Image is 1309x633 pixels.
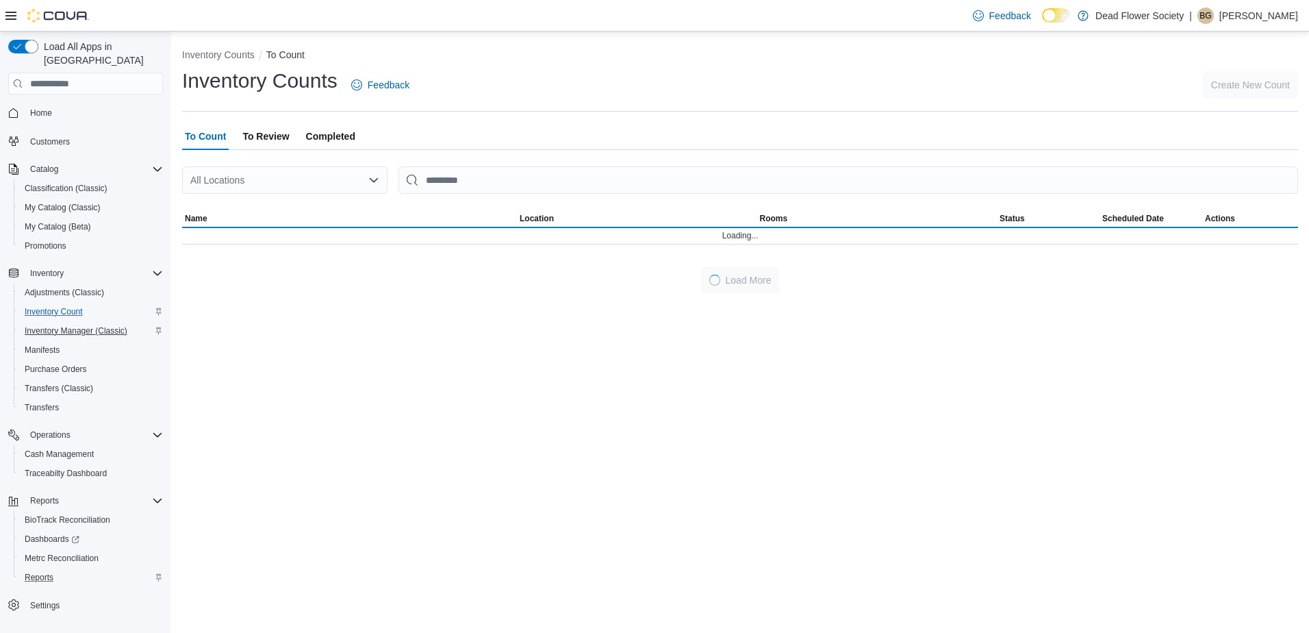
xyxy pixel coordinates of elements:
[3,264,168,283] button: Inventory
[30,136,70,147] span: Customers
[25,534,79,545] span: Dashboards
[25,134,75,150] a: Customers
[25,364,87,375] span: Purchase Orders
[19,531,163,547] span: Dashboards
[14,360,168,379] button: Purchase Orders
[266,49,305,60] button: To Count
[25,383,93,394] span: Transfers (Classic)
[14,321,168,340] button: Inventory Manager (Classic)
[967,2,1037,29] a: Feedback
[19,361,163,377] span: Purchase Orders
[3,103,168,123] button: Home
[19,342,65,358] a: Manifests
[19,569,59,586] a: Reports
[989,9,1031,23] span: Feedback
[14,340,168,360] button: Manifests
[19,380,99,397] a: Transfers (Classic)
[185,213,207,224] span: Name
[19,569,163,586] span: Reports
[25,105,58,121] a: Home
[30,268,64,279] span: Inventory
[19,399,64,416] a: Transfers
[25,493,163,509] span: Reports
[30,600,60,611] span: Settings
[19,380,163,397] span: Transfers (Classic)
[1102,213,1164,224] span: Scheduled Date
[368,78,409,92] span: Feedback
[25,202,101,213] span: My Catalog (Classic)
[19,323,133,339] a: Inventory Manager (Classic)
[19,303,88,320] a: Inventory Count
[25,427,76,443] button: Operations
[25,104,163,121] span: Home
[19,219,163,235] span: My Catalog (Beta)
[1211,78,1290,92] span: Create New Count
[346,71,415,99] a: Feedback
[1205,213,1235,224] span: Actions
[19,550,104,567] a: Metrc Reconciliation
[25,287,104,298] span: Adjustments (Classic)
[14,510,168,530] button: BioTrack Reconciliation
[19,284,163,301] span: Adjustments (Classic)
[25,345,60,356] span: Manifests
[25,306,83,317] span: Inventory Count
[19,361,92,377] a: Purchase Orders
[701,266,780,294] button: LoadingLoad More
[3,491,168,510] button: Reports
[25,265,69,282] button: Inventory
[27,9,89,23] img: Cova
[3,131,168,151] button: Customers
[14,568,168,587] button: Reports
[25,265,163,282] span: Inventory
[1042,8,1071,23] input: Dark Mode
[19,238,72,254] a: Promotions
[19,199,106,216] a: My Catalog (Classic)
[19,465,112,482] a: Traceabilty Dashboard
[1000,213,1025,224] span: Status
[14,198,168,217] button: My Catalog (Classic)
[19,446,99,462] a: Cash Management
[19,284,110,301] a: Adjustments (Classic)
[25,221,91,232] span: My Catalog (Beta)
[517,210,757,227] button: Location
[3,425,168,445] button: Operations
[757,210,997,227] button: Rooms
[19,199,163,216] span: My Catalog (Classic)
[306,123,355,150] span: Completed
[25,183,107,194] span: Classification (Classic)
[19,219,97,235] a: My Catalog (Beta)
[1095,8,1184,24] p: Dead Flower Society
[3,595,168,615] button: Settings
[25,493,64,509] button: Reports
[707,273,721,287] span: Loading
[722,230,759,241] span: Loading...
[30,108,52,119] span: Home
[25,402,59,413] span: Transfers
[398,166,1298,194] input: This is a search bar. After typing your query, hit enter to filter the results lower in the page.
[25,468,107,479] span: Traceabilty Dashboard
[19,512,163,528] span: BioTrack Reconciliation
[25,161,64,177] button: Catalog
[760,213,788,224] span: Rooms
[19,180,113,197] a: Classification (Classic)
[19,323,163,339] span: Inventory Manager (Classic)
[25,514,110,525] span: BioTrack Reconciliation
[14,217,168,236] button: My Catalog (Beta)
[14,445,168,464] button: Cash Management
[1189,8,1192,24] p: |
[185,123,226,150] span: To Count
[1199,8,1211,24] span: BG
[726,273,772,287] span: Load More
[30,430,71,440] span: Operations
[14,530,168,549] a: Dashboards
[182,49,255,60] button: Inventory Counts
[19,550,163,567] span: Metrc Reconciliation
[19,465,163,482] span: Traceabilty Dashboard
[368,175,379,186] button: Open list of options
[1197,8,1214,24] div: Brittany Garrett
[19,512,116,528] a: BioTrack Reconciliation
[14,283,168,302] button: Adjustments (Classic)
[14,179,168,198] button: Classification (Classic)
[3,160,168,179] button: Catalog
